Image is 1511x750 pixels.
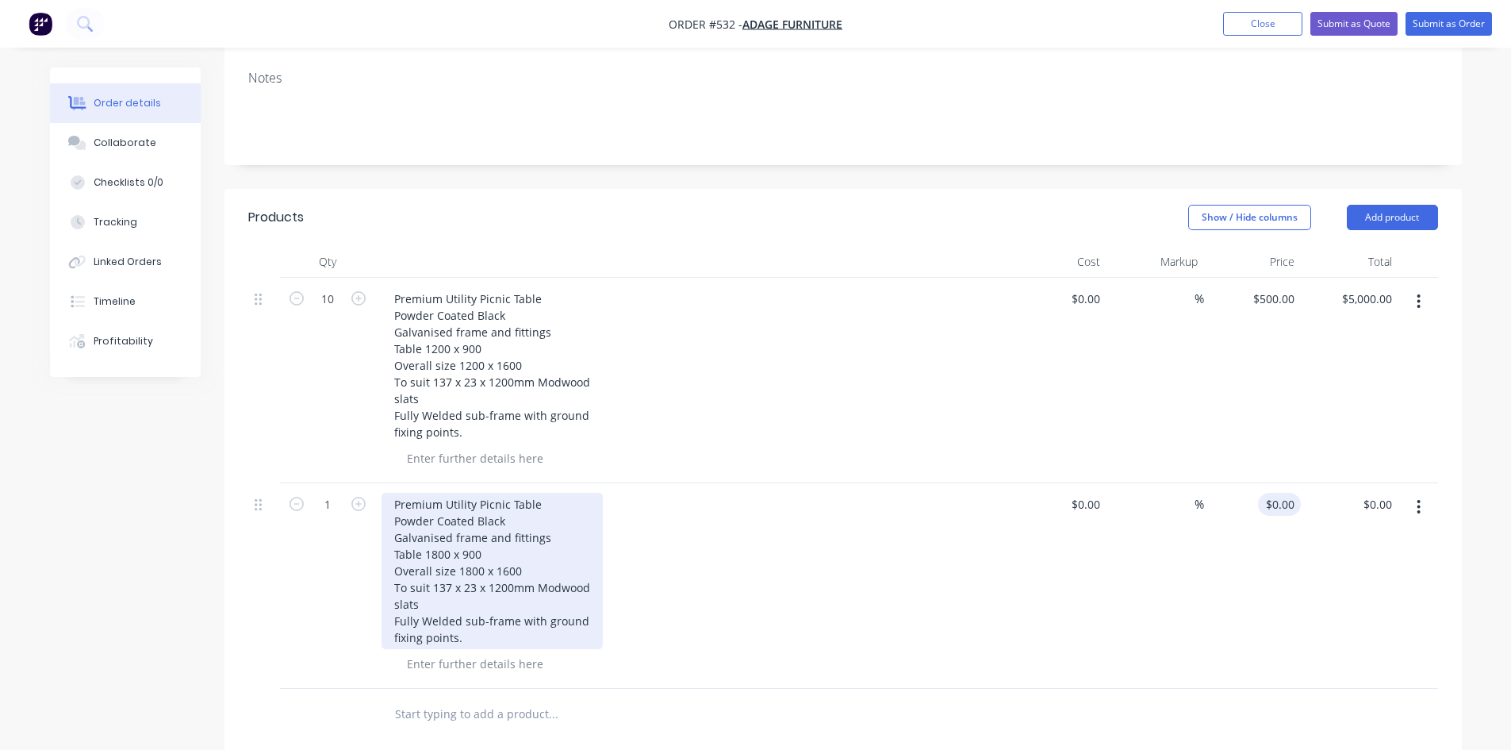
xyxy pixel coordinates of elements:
[1347,205,1438,230] button: Add product
[1406,12,1492,36] button: Submit as Order
[1195,495,1204,513] span: %
[94,96,161,110] div: Order details
[742,17,842,32] a: Adage Furniture
[394,698,711,730] input: Start typing to add a product...
[1188,205,1311,230] button: Show / Hide columns
[248,208,304,227] div: Products
[1106,246,1204,278] div: Markup
[50,282,201,321] button: Timeline
[1223,12,1302,36] button: Close
[1204,246,1302,278] div: Price
[50,83,201,123] button: Order details
[50,242,201,282] button: Linked Orders
[29,12,52,36] img: Factory
[248,71,1438,86] div: Notes
[50,123,201,163] button: Collaborate
[94,255,162,269] div: Linked Orders
[382,287,603,444] div: Premium Utility Picnic Table Powder Coated Black Galvanised frame and fittings Table 1200 x 900 O...
[1010,246,1107,278] div: Cost
[50,163,201,202] button: Checklists 0/0
[280,246,375,278] div: Qty
[94,334,153,348] div: Profitability
[1301,246,1398,278] div: Total
[94,215,137,229] div: Tracking
[94,294,136,309] div: Timeline
[50,202,201,242] button: Tracking
[669,17,742,32] span: Order #532 -
[1195,290,1204,308] span: %
[94,175,163,190] div: Checklists 0/0
[382,493,603,649] div: Premium Utility Picnic Table Powder Coated Black Galvanised frame and fittings Table 1800 x 900 O...
[50,321,201,361] button: Profitability
[1310,12,1398,36] button: Submit as Quote
[94,136,156,150] div: Collaborate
